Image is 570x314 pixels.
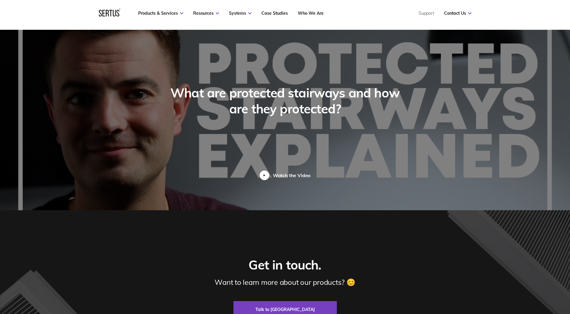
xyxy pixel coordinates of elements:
a: Products & Services [138,11,183,16]
h2: What are protected stairways and how are they protected? [169,85,401,117]
div: Want to learn more about our products? 😊 [215,278,355,287]
div: Watch the Video [273,172,311,178]
a: Who We Are [298,11,324,16]
a: Support [419,11,434,16]
div: Get in touch. [248,257,321,273]
iframe: Chat Widget [462,244,570,314]
a: Systems [229,11,251,16]
a: Resources [193,11,219,16]
a: Case Studies [261,11,288,16]
a: Contact Us [444,11,471,16]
